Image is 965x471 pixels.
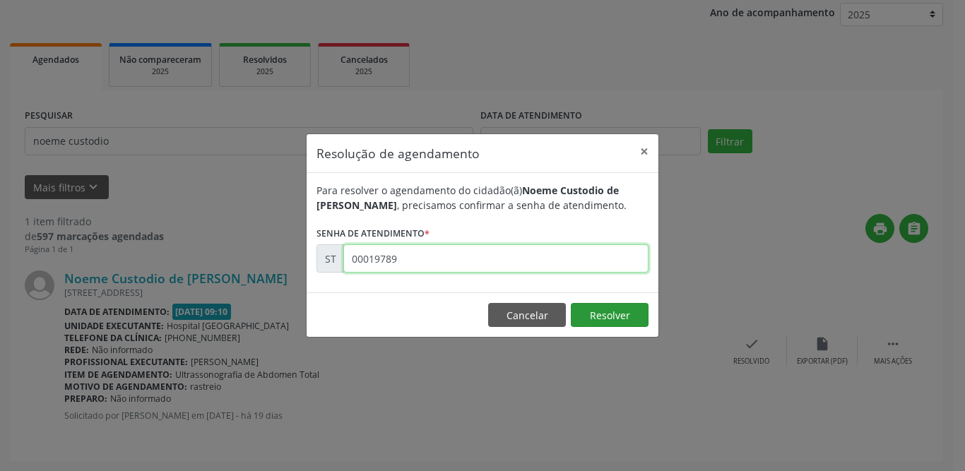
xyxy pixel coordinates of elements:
button: Resolver [571,303,649,327]
h5: Resolução de agendamento [316,144,480,162]
button: Cancelar [488,303,566,327]
label: Senha de atendimento [316,222,430,244]
div: Para resolver o agendamento do cidadão(ã) , precisamos confirmar a senha de atendimento. [316,183,649,213]
div: ST [316,244,344,273]
b: Noeme Custodio de [PERSON_NAME] [316,184,619,212]
button: Close [630,134,658,169]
